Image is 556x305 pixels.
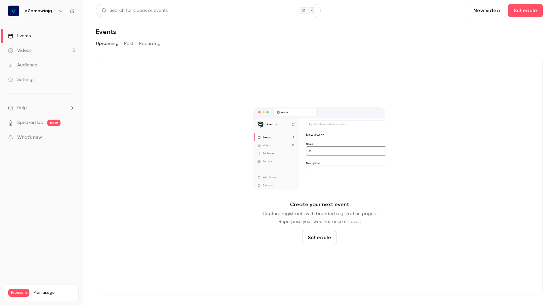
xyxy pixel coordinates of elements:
button: Upcoming [96,38,119,49]
span: What's new [17,134,42,141]
div: Search for videos or events [101,7,168,14]
button: Past [124,38,134,49]
div: Settings [8,76,34,83]
div: Videos [8,47,31,54]
button: Schedule [302,231,337,244]
p: Capture registrants with branded registration pages. Repurpose your webinar once it's over. [262,210,377,226]
iframe: Noticeable Trigger [67,135,75,141]
button: Schedule [508,4,543,17]
button: New video [468,4,505,17]
button: Recurring [139,38,161,49]
span: new [47,120,60,126]
li: help-dropdown-opener [8,104,75,111]
h1: Events [96,28,116,36]
span: Plan usage [33,290,74,295]
a: SpeakerHub [17,119,43,126]
h6: eZamawiający [24,8,56,14]
img: eZamawiający [8,6,19,16]
div: Audience [8,62,37,68]
span: Premium [8,289,29,297]
span: Help [17,104,27,111]
div: Events [8,33,31,39]
p: Create your next event [290,201,349,209]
